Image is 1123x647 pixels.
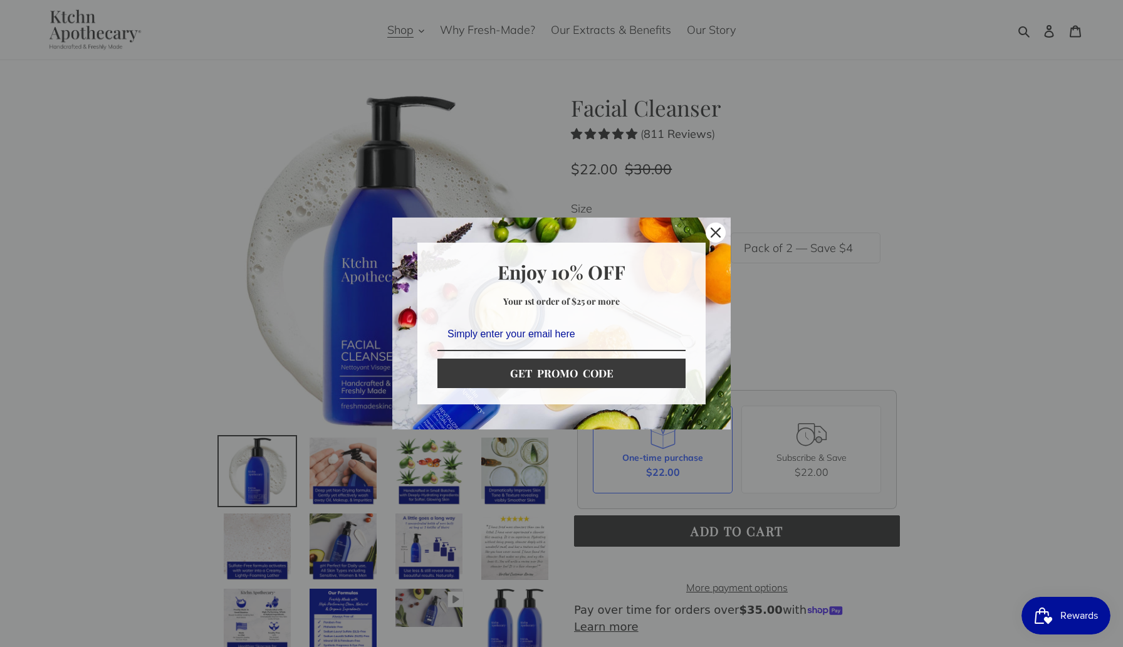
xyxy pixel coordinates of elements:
strong: Enjoy 10% OFF [498,260,625,285]
svg: close icon [711,228,721,238]
iframe: Button to open loyalty program pop-up [1021,597,1110,634]
input: Email field [437,318,686,351]
strong: Your 1st order of $25 or more [503,295,620,307]
button: GET PROMO CODE [437,359,686,387]
button: Close [701,218,731,248]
